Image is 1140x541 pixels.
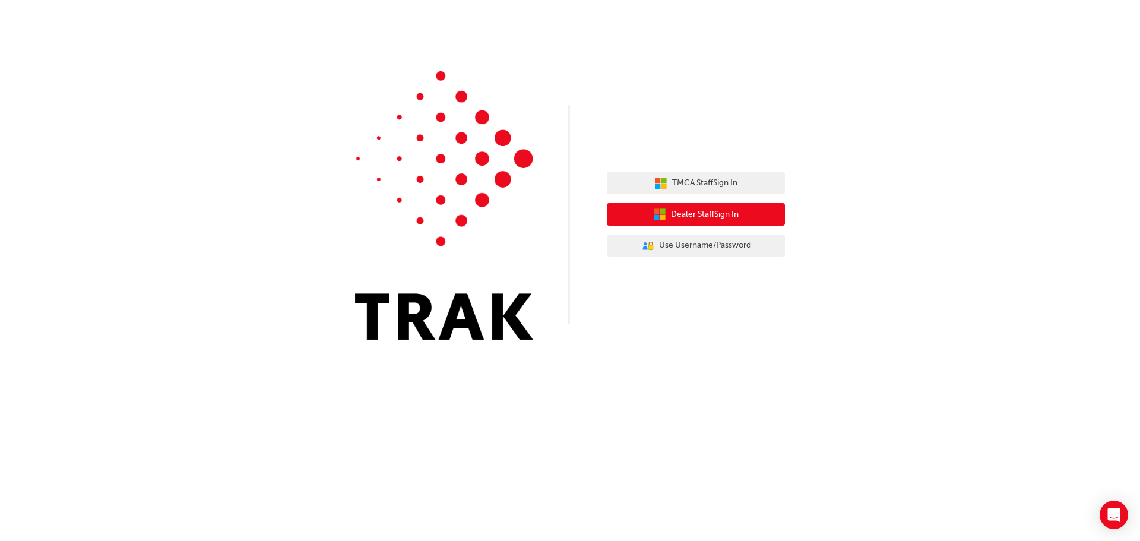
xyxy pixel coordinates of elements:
[607,203,785,226] button: Dealer StaffSign In
[607,235,785,257] button: Use Username/Password
[672,176,737,190] span: TMCA Staff Sign In
[1100,501,1128,529] div: Open Intercom Messenger
[659,239,751,252] span: Use Username/Password
[607,172,785,195] button: TMCA StaffSign In
[355,71,533,340] img: Trak
[671,208,739,222] span: Dealer Staff Sign In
